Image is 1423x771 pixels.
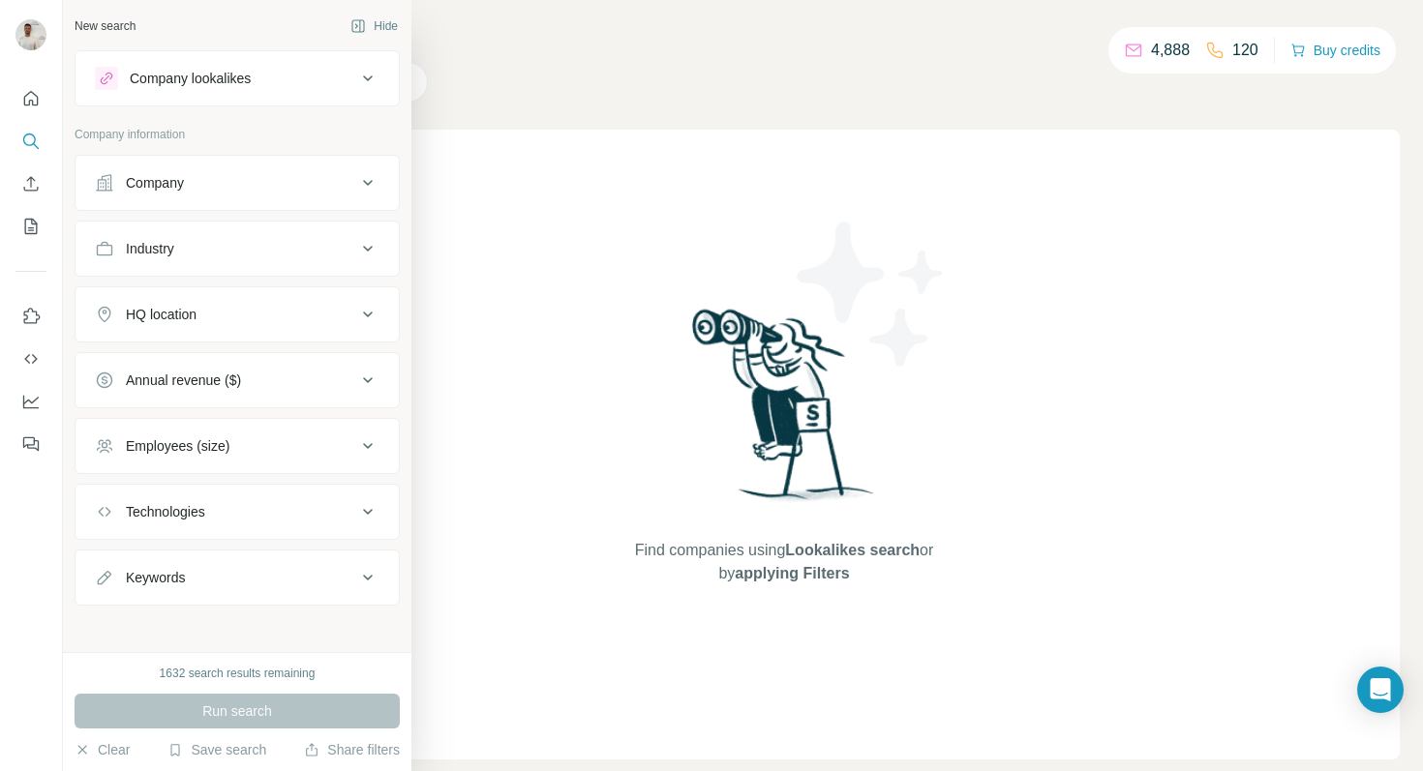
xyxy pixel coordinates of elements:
[15,341,46,376] button: Use Surfe API
[130,69,251,88] div: Company lookalikes
[15,166,46,201] button: Enrich CSV
[76,225,399,272] button: Industry
[75,126,400,143] p: Company information
[76,291,399,338] button: HQ location
[126,239,174,258] div: Industry
[15,81,46,116] button: Quick start
[76,423,399,469] button: Employees (size)
[1151,39,1190,62] p: 4,888
[126,568,185,587] div: Keywords
[126,173,184,193] div: Company
[76,55,399,102] button: Company lookalikes
[160,665,316,682] div: 1632 search results remaining
[76,554,399,601] button: Keywords
[15,209,46,244] button: My lists
[76,357,399,403] button: Annual revenue ($)
[126,502,205,521] div: Technologies
[167,740,266,759] button: Save search
[304,740,400,759] button: Share filters
[1290,37,1380,64] button: Buy credits
[15,299,46,334] button: Use Surfe on LinkedIn
[15,427,46,461] button: Feedback
[683,304,885,519] img: Surfe Illustration - Woman searching with binoculars
[1357,667,1404,713] div: Open Intercom Messenger
[76,489,399,535] button: Technologies
[785,542,920,558] span: Lookalikes search
[15,384,46,419] button: Dashboard
[337,12,411,41] button: Hide
[126,371,241,390] div: Annual revenue ($)
[1232,39,1258,62] p: 120
[784,207,958,381] img: Surfe Illustration - Stars
[629,539,939,585] span: Find companies using or by
[126,436,229,456] div: Employees (size)
[126,305,197,324] div: HQ location
[15,19,46,50] img: Avatar
[75,740,130,759] button: Clear
[75,17,136,35] div: New search
[76,160,399,206] button: Company
[735,565,849,581] span: applying Filters
[15,124,46,159] button: Search
[168,23,1400,50] h4: Search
